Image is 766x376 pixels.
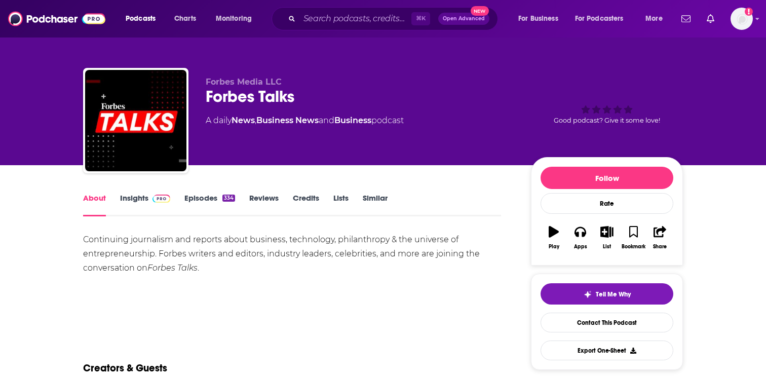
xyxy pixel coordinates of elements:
[152,195,170,203] img: Podchaser Pro
[168,11,202,27] a: Charts
[255,116,256,125] span: ,
[249,193,279,216] a: Reviews
[411,12,430,25] span: ⌘ K
[174,12,196,26] span: Charts
[256,116,319,125] a: Business News
[541,219,567,256] button: Play
[216,12,252,26] span: Monitoring
[541,167,673,189] button: Follow
[293,193,319,216] a: Credits
[119,11,169,27] button: open menu
[554,117,660,124] span: Good podcast? Give it some love!
[549,244,559,250] div: Play
[622,244,645,250] div: Bookmark
[731,8,753,30] span: Logged in as Marketing09
[541,313,673,332] a: Contact This Podcast
[541,341,673,360] button: Export One-Sheet
[620,219,646,256] button: Bookmark
[541,283,673,305] button: tell me why sparkleTell Me Why
[703,10,718,27] a: Show notifications dropdown
[471,6,489,16] span: New
[745,8,753,16] svg: Add a profile image
[83,193,106,216] a: About
[645,12,663,26] span: More
[596,290,631,298] span: Tell Me Why
[568,11,638,27] button: open menu
[443,16,485,21] span: Open Advanced
[281,7,508,30] div: Search podcasts, credits, & more...
[677,10,695,27] a: Show notifications dropdown
[531,77,683,140] div: Good podcast? Give it some love!
[120,193,170,216] a: InsightsPodchaser Pro
[209,11,265,27] button: open menu
[567,219,593,256] button: Apps
[85,70,186,171] img: Forbes Talks
[333,193,349,216] a: Lists
[594,219,620,256] button: List
[222,195,235,202] div: 334
[603,244,611,250] div: List
[574,244,587,250] div: Apps
[575,12,624,26] span: For Podcasters
[584,290,592,298] img: tell me why sparkle
[319,116,334,125] span: and
[126,12,156,26] span: Podcasts
[653,244,667,250] div: Share
[206,77,282,87] span: Forbes Media LLC
[206,115,404,127] div: A daily podcast
[638,11,675,27] button: open menu
[541,193,673,214] div: Rate
[184,193,235,216] a: Episodes334
[232,116,255,125] a: News
[8,9,105,28] img: Podchaser - Follow, Share and Rate Podcasts
[334,116,371,125] a: Business
[438,13,489,25] button: Open AdvancedNew
[363,193,388,216] a: Similar
[83,362,167,374] h2: Creators & Guests
[731,8,753,30] button: Show profile menu
[299,11,411,27] input: Search podcasts, credits, & more...
[83,233,501,275] div: Continuing journalism and reports about business, technology, philanthropy & the universe of entr...
[647,219,673,256] button: Share
[518,12,558,26] span: For Business
[731,8,753,30] img: User Profile
[147,263,198,273] em: Forbes Talks
[511,11,571,27] button: open menu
